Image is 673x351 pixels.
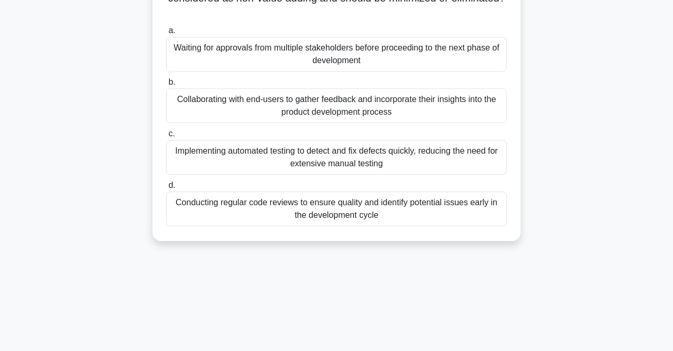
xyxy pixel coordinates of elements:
span: a. [168,26,175,35]
div: Waiting for approvals from multiple stakeholders before proceeding to the next phase of development [166,37,507,72]
div: Collaborating with end-users to gather feedback and incorporate their insights into the product d... [166,88,507,123]
div: Implementing automated testing to detect and fix defects quickly, reducing the need for extensive... [166,140,507,175]
span: c. [168,129,175,138]
span: d. [168,180,175,189]
span: b. [168,77,175,86]
div: Conducting regular code reviews to ensure quality and identify potential issues early in the deve... [166,192,507,226]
